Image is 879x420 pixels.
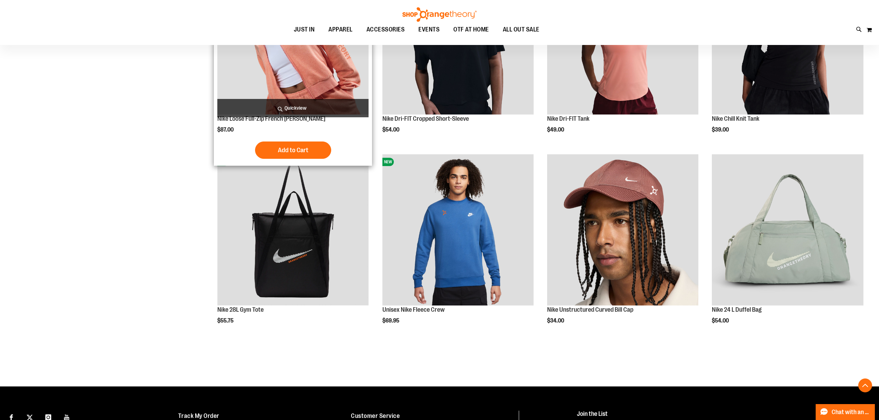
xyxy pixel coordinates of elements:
[382,306,445,313] a: Unisex Nike Fleece Crew
[547,154,698,307] a: Nike Unstructured Curved Bill Cap
[712,154,863,305] img: Nike 24 L Duffel Bag
[382,318,400,324] span: $69.95
[178,412,219,419] a: Track My Order
[217,154,369,307] a: Nike 28L Gym ToteNEW
[217,115,325,122] a: Nike Loose Full-Zip French [PERSON_NAME]
[217,127,235,133] span: $87.00
[547,115,589,122] a: Nike Dri-FIT Tank
[294,22,315,37] span: JUST IN
[712,154,863,307] a: Nike 24 L Duffel Bag
[816,404,875,420] button: Chat with an Expert
[217,306,264,313] a: Nike 28L Gym Tote
[328,22,353,37] span: APPAREL
[547,318,565,324] span: $34.00
[547,154,698,305] img: Nike Unstructured Curved Bill Cap
[382,154,534,307] a: Unisex Nike Fleece CrewNEW
[712,318,730,324] span: $54.00
[379,151,537,341] div: product
[214,151,372,341] div: product
[712,127,730,133] span: $39.00
[382,127,400,133] span: $54.00
[382,154,534,305] img: Unisex Nike Fleece Crew
[712,115,759,122] a: Nike Chill Knit Tank
[366,22,405,37] span: ACCESSORIES
[453,22,489,37] span: OTF AT HOME
[401,7,478,22] img: Shop Orangetheory
[351,412,400,419] a: Customer Service
[255,141,331,159] button: Add to Cart
[217,318,235,324] span: $55.75
[547,127,565,133] span: $49.00
[217,154,369,305] img: Nike 28L Gym Tote
[858,378,872,392] button: Back To Top
[547,306,633,313] a: Nike Unstructured Curved Bill Cap
[544,151,702,341] div: product
[382,158,394,166] span: NEW
[382,115,469,122] a: Nike Dri-FIT Cropped Short-Sleeve
[418,22,439,37] span: EVENTS
[708,151,867,341] div: product
[217,99,369,117] a: Quickview
[503,22,540,37] span: ALL OUT SALE
[832,409,871,416] span: Chat with an Expert
[712,306,762,313] a: Nike 24 L Duffel Bag
[278,146,308,154] span: Add to Cart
